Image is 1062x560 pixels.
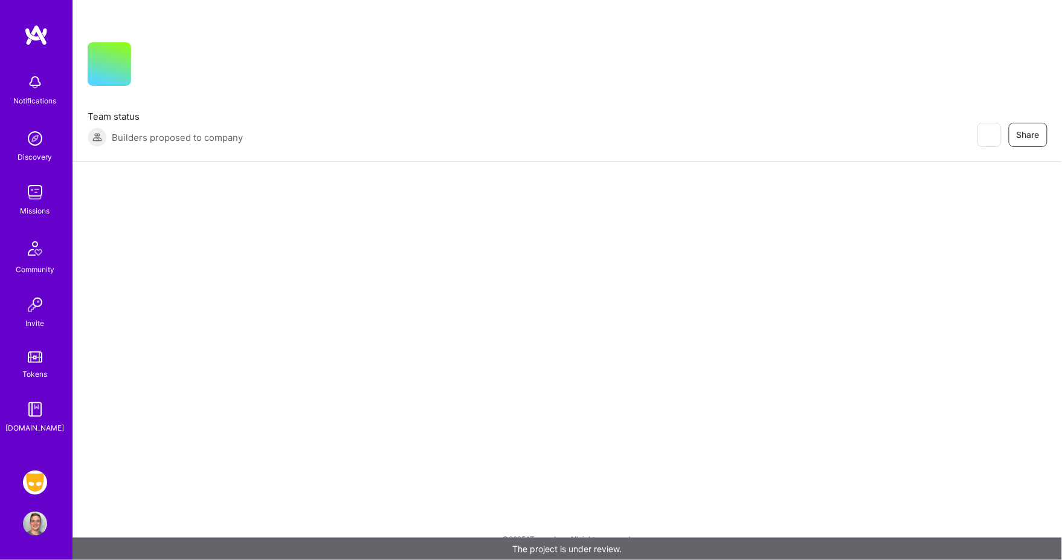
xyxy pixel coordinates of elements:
div: Missions [21,204,50,217]
img: logo [24,24,48,46]
img: teamwork [23,180,47,204]
span: Team status [88,110,243,123]
div: Tokens [23,368,48,380]
img: tokens [28,351,42,363]
img: bell [23,70,47,94]
button: Share [1009,123,1048,147]
div: Invite [26,317,45,330]
img: guide book [23,397,47,422]
img: User Avatar [23,512,47,536]
img: Invite [23,293,47,317]
span: Builders proposed to company [112,131,243,144]
img: Grindr: Product & Marketing [23,470,47,495]
span: Share [1017,129,1040,141]
a: Grindr: Product & Marketing [20,470,50,495]
img: discovery [23,126,47,151]
div: The project is under review. [72,538,1062,560]
div: Community [16,263,54,276]
i: icon CompanyGray [146,62,155,71]
a: User Avatar [20,512,50,536]
img: Community [21,234,50,263]
div: Discovery [18,151,53,163]
div: Notifications [14,94,57,107]
div: [DOMAIN_NAME] [6,422,65,434]
img: Builders proposed to company [88,128,107,147]
i: icon EyeClosed [984,130,994,140]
